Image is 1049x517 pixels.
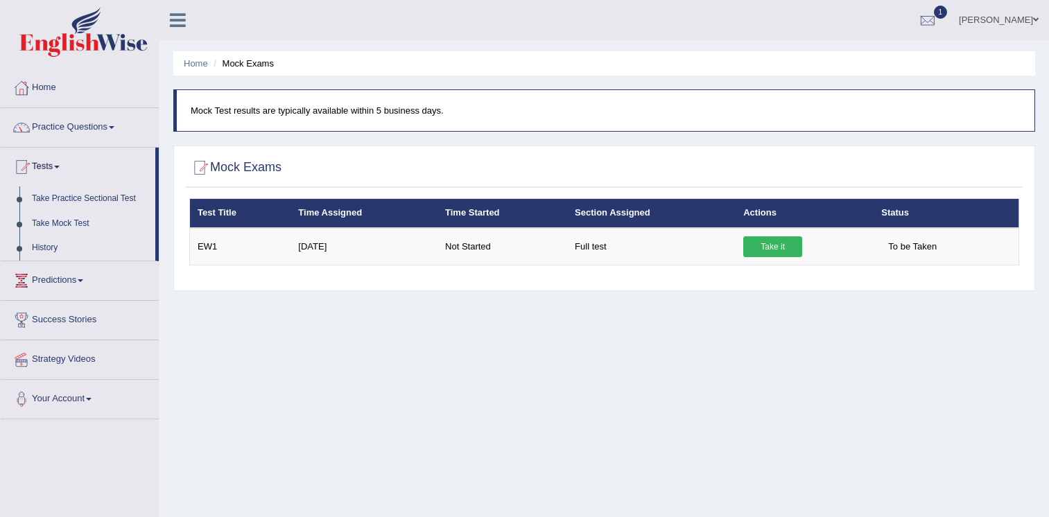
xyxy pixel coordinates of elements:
td: Full test [567,228,736,265]
span: 1 [934,6,948,19]
a: Practice Questions [1,108,159,143]
th: Time Assigned [291,199,437,228]
td: Not Started [437,228,567,265]
a: Home [184,58,208,69]
a: Strategy Videos [1,340,159,375]
td: EW1 [190,228,291,265]
a: Tests [1,148,155,182]
p: Mock Test results are typically available within 5 business days. [191,104,1021,117]
a: Take it [743,236,802,257]
a: Your Account [1,380,159,414]
h2: Mock Exams [189,157,281,178]
a: Home [1,69,159,103]
a: History [26,236,155,261]
a: Predictions [1,261,159,296]
a: Take Mock Test [26,211,155,236]
th: Test Title [190,199,291,228]
td: [DATE] [291,228,437,265]
a: Success Stories [1,301,159,335]
th: Section Assigned [567,199,736,228]
li: Mock Exams [210,57,274,70]
th: Status [874,199,1018,228]
th: Actions [736,199,874,228]
th: Time Started [437,199,567,228]
a: Take Practice Sectional Test [26,186,155,211]
span: To be Taken [881,236,944,257]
